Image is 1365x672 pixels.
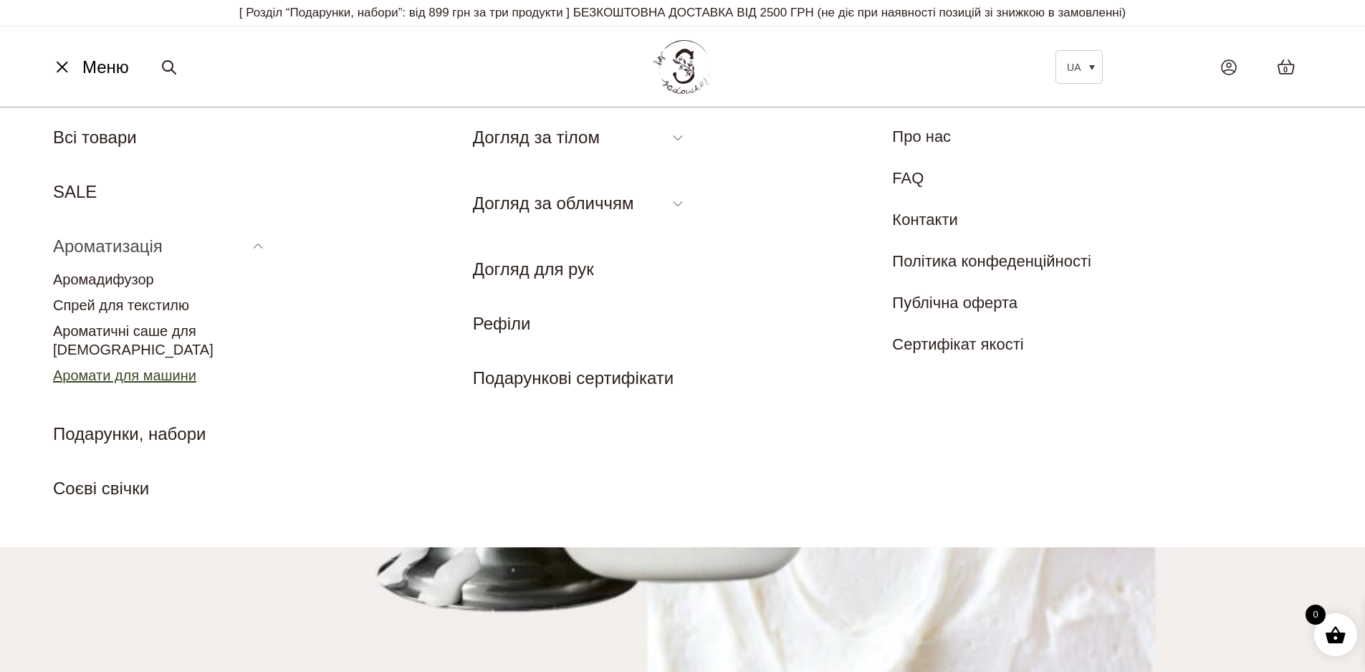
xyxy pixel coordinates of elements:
[53,424,206,443] a: Подарунки, набори
[53,479,149,498] a: Соєві свічки
[473,259,594,279] a: Догляд для рук
[1306,605,1326,625] span: 0
[53,182,97,201] a: SALE
[473,128,600,147] a: Догляд за тілом
[1055,50,1103,84] a: UA
[473,314,531,333] a: Рефіли
[473,368,674,388] a: Подарункові сертифікати
[1263,44,1310,90] a: 0
[53,128,137,147] a: Всі товари
[892,294,1017,312] a: Публічна оферта
[53,297,189,313] a: Спрей для текстилю
[1067,62,1081,73] span: UA
[53,272,154,287] a: Аромадифузор
[53,323,214,357] a: Ароматичні саше для [DEMOGRAPHIC_DATA]
[53,368,196,383] a: Аромати для машини
[1283,64,1288,76] span: 0
[892,169,924,187] a: FAQ
[892,335,1023,353] a: Сертифікат якості
[892,211,958,229] a: Контакти
[892,252,1091,270] a: Політика конфеденційності
[47,54,133,81] button: Меню
[653,40,711,94] img: BY SADOVSKIY
[473,193,634,213] a: Догляд за обличчям
[53,236,163,256] a: Ароматизація
[892,128,951,145] a: Про нас
[82,54,129,80] span: Меню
